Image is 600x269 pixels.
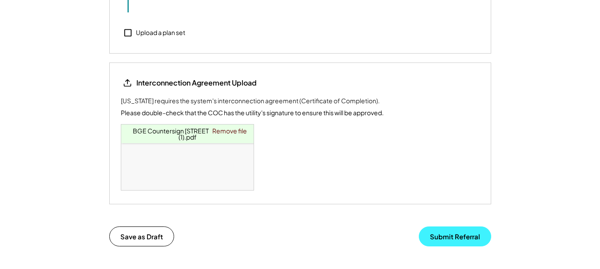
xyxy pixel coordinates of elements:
[133,127,243,141] a: BGE Countersign [STREET_ADDRESS](1).pdf
[419,226,491,246] button: Submit Referral
[209,125,250,137] a: Remove file
[109,226,174,246] button: Save as Draft
[136,78,257,88] div: Interconnection Agreement Upload
[121,96,380,105] div: [US_STATE] requires the system's interconnection agreement (Certificate of Completion).
[136,28,185,37] div: Upload a plan set
[121,108,384,117] div: Please double-check that the COC has the utility's signature to ensure this will be approved.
